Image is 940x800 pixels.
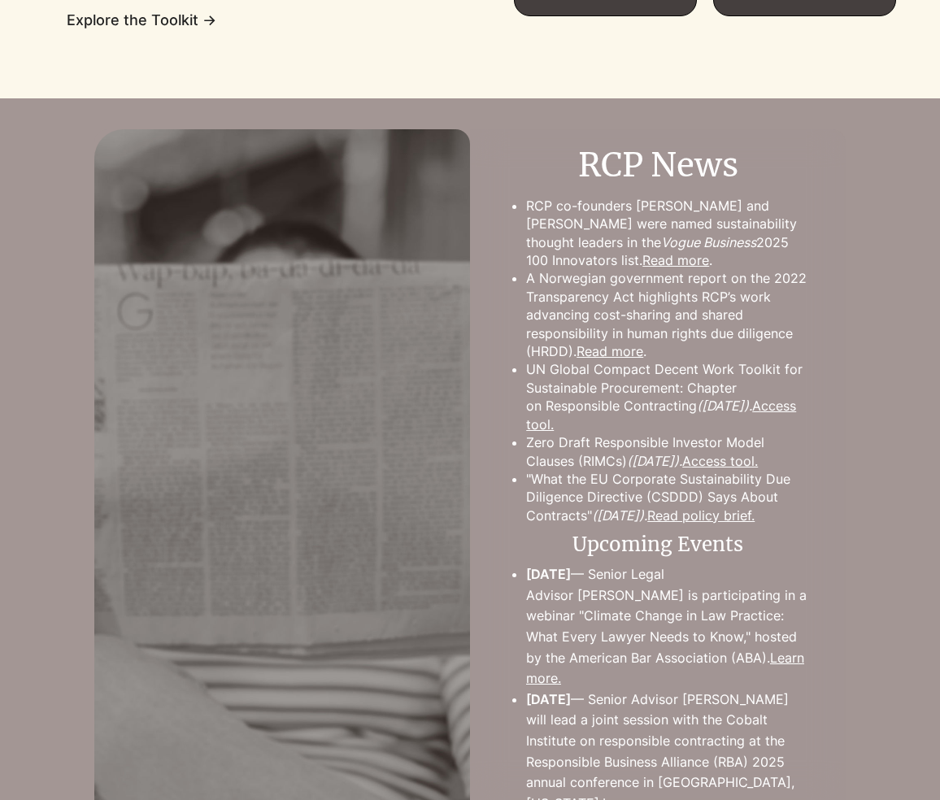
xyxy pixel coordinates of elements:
h2: Upcoming Events [503,531,812,559]
span: ([DATE]). [697,398,752,414]
span: [DATE] [526,566,571,582]
span: Vogue Business [661,234,756,250]
p: UN Global Compact Decent Work Toolkit for Sustainable Procurement: Chapter on Responsible Contrac... [526,360,813,433]
h2: RCP News [503,142,813,188]
span: A Norwegian government report on the 2022 Transparency Act highlights RCP’s work advancing cost-s... [526,270,807,359]
span: ([DATE]). [592,507,647,524]
span: RCP co-founders [PERSON_NAME] and [PERSON_NAME] were named sustainability thought leaders in the ... [526,198,797,268]
p: — Senior Legal Advisor [PERSON_NAME] is participating in a webinar "Climate Change in Law Practic... [526,564,813,689]
p: Zero Draft Responsible Investor Model Clauses (RIMCs) [526,433,813,470]
a: Explore the Toolkit → [67,11,216,28]
a: Read policy brief. [647,507,755,524]
span: ([DATE]). [627,453,682,469]
span: [DATE] [526,691,571,707]
a: Access tool. [682,453,758,469]
a: Access tool. [526,398,796,432]
p: "What the EU Corporate Sustainability Due Diligence Directive (CSDDD) Says About Contracts" [526,470,813,524]
a: Read more [577,343,643,359]
a: Read more [642,252,709,268]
